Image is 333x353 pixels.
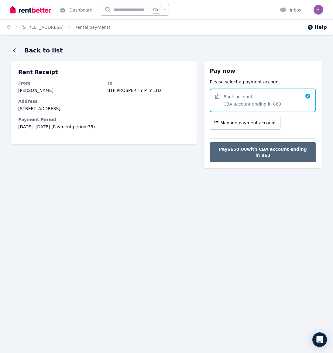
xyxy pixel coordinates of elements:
[152,6,161,14] span: Ctrl
[220,120,276,126] span: Manage payment account
[307,24,327,31] button: Help
[107,80,190,86] dt: To
[163,7,166,12] span: k
[74,24,111,30] span: Rental payments
[18,87,101,93] dd: [PERSON_NAME]
[210,142,316,162] button: Pay$650.00with CBA account ending in 863
[18,106,190,112] dd: [STREET_ADDRESS]
[210,67,316,75] h3: Pay now
[312,332,327,347] div: Open Intercom Messenger
[24,46,63,55] h1: Back to list
[18,124,190,130] span: [DATE] - [DATE] (Payment period: 35 )
[216,146,310,158] span: Pay $650.00 with CBA account ending in 863
[223,94,252,100] span: Bank account
[210,116,280,130] button: Manage payment account
[18,116,190,123] dt: Payment Period
[223,101,281,107] span: CBA account ending in 863
[18,98,190,104] dt: Address
[210,79,316,85] p: Please select a payment account
[107,87,190,93] dd: BTF PROSPERITY PTY LTD
[10,5,51,14] img: RentBetter
[314,5,323,15] img: BTF PROSPERITY PTY LTD
[280,7,301,13] div: Inbox
[18,80,101,86] dt: From
[22,25,64,30] a: [STREET_ADDRESS]
[18,68,190,76] p: Rent Receipt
